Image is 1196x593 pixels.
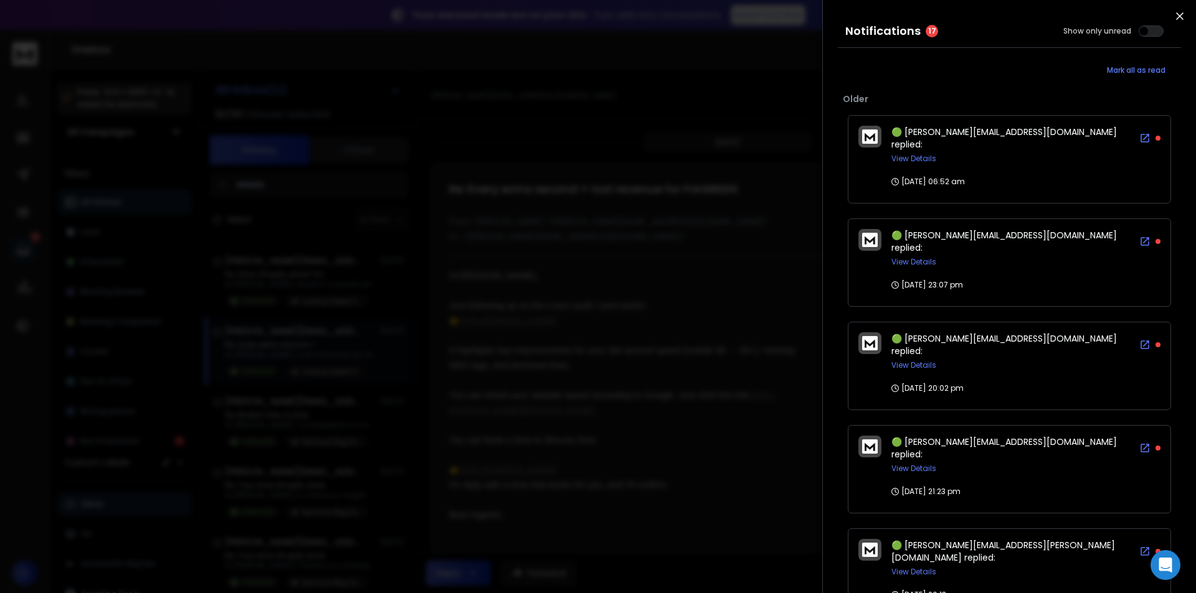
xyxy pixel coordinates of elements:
p: [DATE] 21:23 pm [891,487,961,497]
span: 🟢 [PERSON_NAME][EMAIL_ADDRESS][DOMAIN_NAME] replied: [891,436,1117,460]
p: Older [843,93,1176,105]
p: [DATE] 23:07 pm [891,280,963,290]
span: 🟢 [PERSON_NAME][EMAIL_ADDRESS][DOMAIN_NAME] replied: [891,229,1117,254]
button: View Details [891,154,936,164]
span: 🟢 [PERSON_NAME][EMAIL_ADDRESS][DOMAIN_NAME] replied: [891,126,1117,151]
label: Show only unread [1063,26,1131,36]
span: 17 [926,25,938,37]
button: View Details [891,257,936,267]
img: logo [862,336,878,350]
img: logo [862,439,878,454]
span: 🟢 [PERSON_NAME][EMAIL_ADDRESS][DOMAIN_NAME] replied: [891,332,1117,357]
p: [DATE] 20:02 pm [891,383,964,393]
button: View Details [891,360,936,370]
button: View Details [891,567,936,577]
img: logo [862,129,878,144]
p: [DATE] 06:52 am [891,177,965,187]
img: logo [862,233,878,247]
h3: Notifications [845,22,921,40]
span: 🟢 [PERSON_NAME][EMAIL_ADDRESS][PERSON_NAME][DOMAIN_NAME] replied: [891,539,1115,564]
img: logo [862,543,878,557]
button: Mark all as read [1091,58,1181,83]
div: Open Intercom Messenger [1151,550,1180,580]
button: View Details [891,464,936,474]
span: Mark all as read [1107,65,1165,75]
